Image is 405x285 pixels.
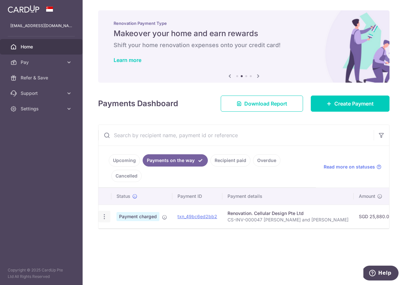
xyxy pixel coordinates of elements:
h6: Shift your home renovation expenses onto your credit card! [114,41,374,49]
span: Home [21,44,63,50]
th: Payment ID [172,188,222,205]
p: CS-INV-000047 [PERSON_NAME] and [PERSON_NAME] [228,217,349,223]
span: Support [21,90,63,97]
a: Download Report [221,96,303,112]
span: Status [116,193,130,199]
span: Read more on statuses [324,164,375,170]
p: Renovation Payment Type [114,21,374,26]
td: SGD 25,880.00 [354,205,397,228]
span: Refer & Save [21,75,63,81]
span: Amount [359,193,375,199]
a: txn_49bc6ed2bb2 [177,214,217,219]
th: Payment details [222,188,354,205]
span: Pay [21,59,63,66]
a: Payments on the way [143,154,208,167]
a: Read more on statuses [324,164,381,170]
img: Renovation banner [98,10,390,83]
span: Create Payment [334,100,374,107]
div: Renovation. Cellular Design Pte Ltd [228,210,349,217]
a: Learn more [114,57,141,63]
a: Overdue [253,154,280,167]
span: Payment charged [116,212,159,221]
h5: Makeover your home and earn rewards [114,28,374,39]
a: Upcoming [109,154,140,167]
p: [EMAIL_ADDRESS][DOMAIN_NAME] [10,23,72,29]
img: CardUp [8,5,39,13]
a: Create Payment [311,96,390,112]
span: Settings [21,106,63,112]
h4: Payments Dashboard [98,98,178,109]
input: Search by recipient name, payment id or reference [98,125,374,146]
a: Recipient paid [210,154,250,167]
a: Cancelled [111,170,142,182]
span: Download Report [244,100,287,107]
iframe: Opens a widget where you can find more information [363,266,399,282]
